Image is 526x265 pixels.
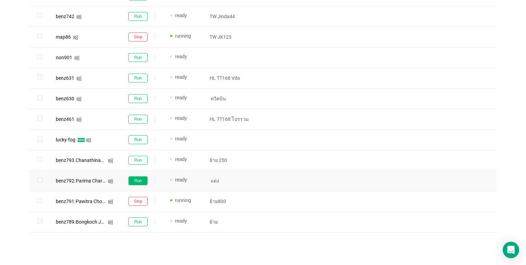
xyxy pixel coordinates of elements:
div: benz742 [56,14,74,19]
i: icon: windows [74,55,79,61]
button: Run [128,53,148,62]
i: icon: windows [76,76,82,81]
i: icon: windows [73,35,78,40]
i: icon: windows [86,138,91,143]
span: แดง [210,177,220,184]
p: HL TT168 โปรรวม [210,116,260,123]
span: benz789.Bongkoch Jantarasab [56,219,123,225]
p: TW JK123 [210,34,260,40]
button: Run [128,74,148,83]
span: ready [175,54,187,59]
span: benz791.Pawitra Chotawanich [56,199,122,204]
span: ทวิตบิน [210,95,227,102]
button: Run [128,135,148,144]
div: benz461 [56,117,74,122]
span: benz792.Parima Chartpipak [56,178,116,184]
i: icon: windows [76,14,82,20]
div: lucky-fog [56,137,75,142]
span: benz793.Chanathinad Natapiwat [56,157,127,163]
p: ย้าย800 [210,198,260,205]
button: Run [128,176,148,185]
div: map86 [56,35,71,39]
span: running [175,33,191,39]
i: icon: windows [108,158,113,163]
button: Run [128,115,148,124]
span: ready [175,156,187,162]
button: Run [128,156,148,165]
i: icon: windows [76,117,82,122]
button: Run [128,94,148,103]
button: Stop [128,33,148,41]
span: ready [175,218,187,224]
button: Run [128,217,148,226]
div: benz630 [56,96,74,101]
span: ready [175,13,187,18]
span: ready [175,74,187,80]
i: icon: windows [108,220,113,225]
p: HL TT168 Vdo [210,75,260,81]
p: TW Jinda44 [210,13,260,20]
div: non901 [56,55,72,60]
div: Open Intercom Messenger [503,242,519,258]
i: icon: windows [108,199,113,204]
span: ready [175,115,187,121]
p: ย้าย [210,218,260,225]
button: Run [128,12,148,21]
span: running [175,198,191,203]
span: ready [175,95,187,100]
i: icon: windows [76,97,82,102]
button: Stop [128,197,148,206]
p: ย้าย 250 [210,157,260,164]
span: ready [175,136,187,141]
i: icon: windows [108,179,113,184]
div: benz631 [56,76,74,80]
span: ready [175,177,187,182]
